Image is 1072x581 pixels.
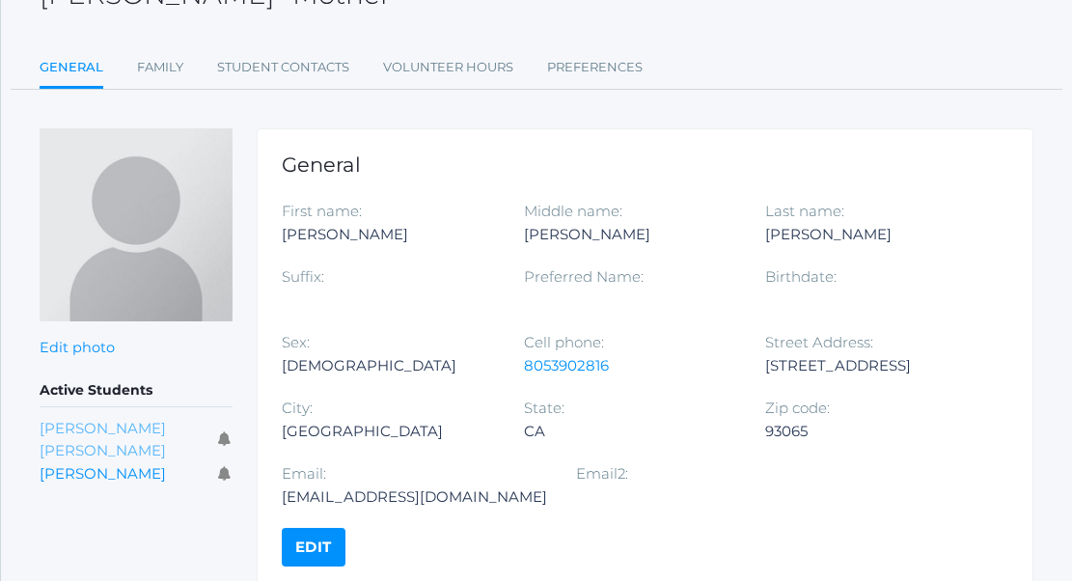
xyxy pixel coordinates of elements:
a: Preferences [547,48,643,87]
label: First name: [282,202,362,220]
div: [STREET_ADDRESS] [765,354,978,377]
a: Student Contacts [217,48,349,87]
div: CA [524,420,737,443]
label: Middle name: [524,202,622,220]
div: [DEMOGRAPHIC_DATA] [282,354,495,377]
label: Email2: [576,464,628,483]
a: Edit [282,528,345,567]
a: Volunteer Hours [383,48,513,87]
label: Email: [282,464,326,483]
a: [PERSON_NAME] [PERSON_NAME] [40,419,166,460]
i: Receives communications for this student [218,467,233,482]
a: [PERSON_NAME] [40,464,166,483]
label: Preferred Name: [524,267,644,286]
label: Sex: [282,333,310,351]
div: [PERSON_NAME] [765,223,978,246]
div: [PERSON_NAME] [524,223,737,246]
label: Zip code: [765,399,830,417]
div: [GEOGRAPHIC_DATA] [282,420,495,443]
h5: Active Students [40,374,233,407]
h1: General [282,153,1008,176]
label: State: [524,399,564,417]
a: 8053902816 [524,356,609,374]
label: Street Address: [765,333,873,351]
a: Family [137,48,183,87]
label: Cell phone: [524,333,604,351]
div: [EMAIL_ADDRESS][DOMAIN_NAME] [282,485,547,509]
div: [PERSON_NAME] [282,223,495,246]
label: Birthdate: [765,267,837,286]
label: Last name: [765,202,844,220]
img: Sarah Crosby [40,128,233,321]
i: Receives communications for this student [218,432,233,447]
a: General [40,48,103,90]
label: City: [282,399,313,417]
a: Edit photo [40,339,115,356]
div: 93065 [765,420,978,443]
label: Suffix: [282,267,324,286]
